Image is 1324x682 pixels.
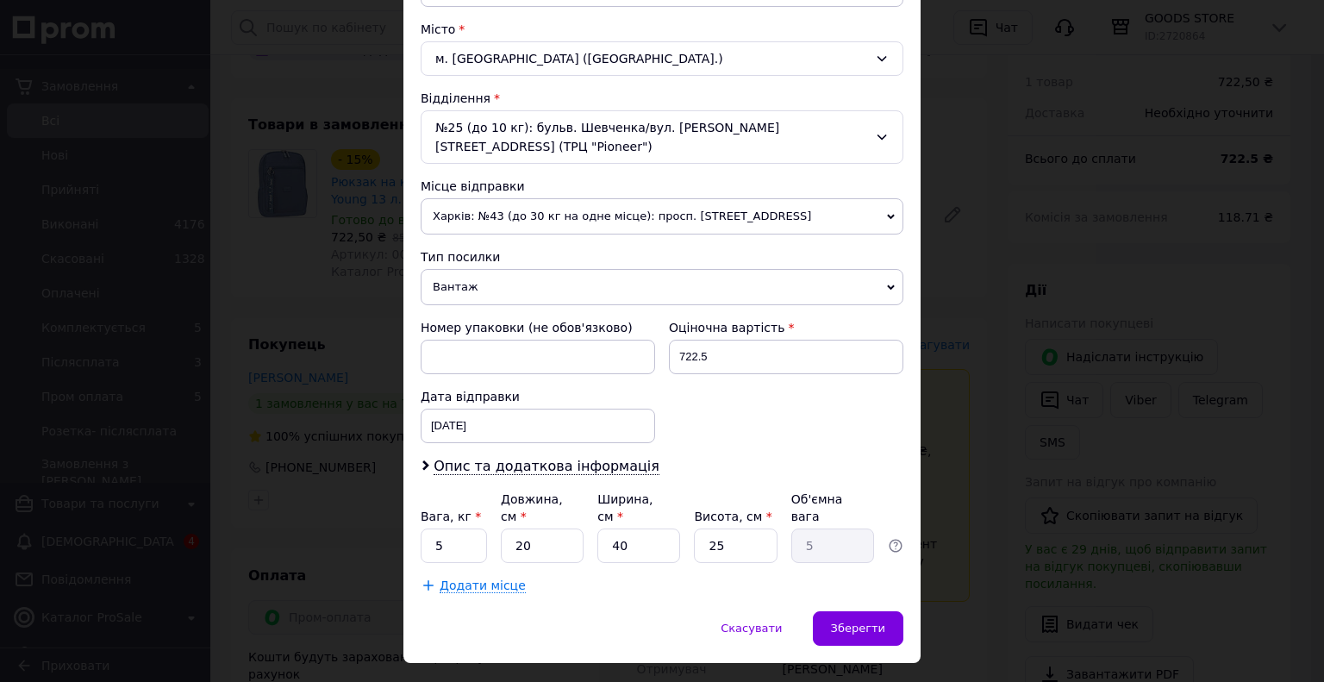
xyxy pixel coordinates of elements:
[831,622,885,635] span: Зберегти
[501,492,563,523] label: Довжина, см
[791,491,874,525] div: Об'ємна вага
[421,388,655,405] div: Дата відправки
[434,458,659,475] span: Опис та додаткова інформація
[421,41,903,76] div: м. [GEOGRAPHIC_DATA] ([GEOGRAPHIC_DATA].)
[421,21,903,38] div: Місто
[421,90,903,107] div: Відділення
[694,510,771,523] label: Висота, см
[421,269,903,305] span: Вантаж
[421,110,903,164] div: №25 (до 10 кг): бульв. Шевченка/вул. [PERSON_NAME][STREET_ADDRESS] (ТРЦ "Pioneer")
[721,622,782,635] span: Скасувати
[421,250,500,264] span: Тип посилки
[421,179,525,193] span: Місце відправки
[440,579,526,593] span: Додати місце
[421,510,481,523] label: Вага, кг
[597,492,653,523] label: Ширина, см
[669,319,903,336] div: Оціночна вартість
[421,198,903,235] span: Харків: №43 (до 30 кг на одне місце): просп. [STREET_ADDRESS]
[421,319,655,336] div: Номер упаковки (не обов'язково)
